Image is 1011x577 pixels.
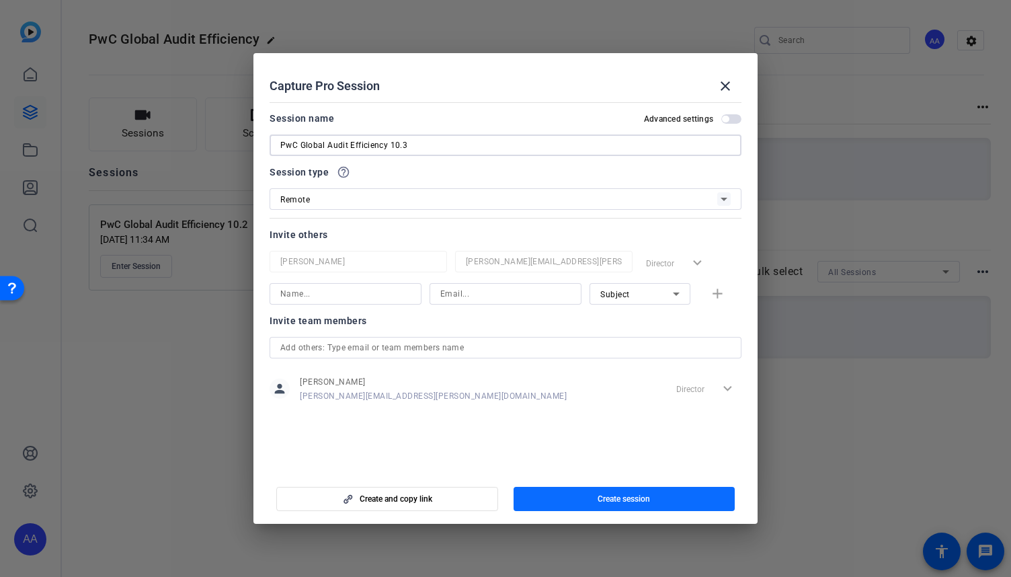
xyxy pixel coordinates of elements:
[270,227,741,243] div: Invite others
[717,78,733,94] mat-icon: close
[644,114,713,124] h2: Advanced settings
[270,164,329,180] span: Session type
[270,70,741,102] div: Capture Pro Session
[300,391,567,401] span: [PERSON_NAME][EMAIL_ADDRESS][PERSON_NAME][DOMAIN_NAME]
[466,254,622,270] input: Email...
[276,487,498,511] button: Create and copy link
[440,286,571,302] input: Email...
[270,110,334,126] div: Session name
[337,165,350,179] mat-icon: help_outline
[598,494,650,504] span: Create session
[280,340,731,356] input: Add others: Type email or team members name
[600,290,630,299] span: Subject
[360,494,432,504] span: Create and copy link
[514,487,735,511] button: Create session
[280,286,411,302] input: Name...
[300,377,567,387] span: [PERSON_NAME]
[270,379,290,399] mat-icon: person
[280,195,310,204] span: Remote
[280,137,731,153] input: Enter Session Name
[270,313,741,329] div: Invite team members
[280,254,436,270] input: Name...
